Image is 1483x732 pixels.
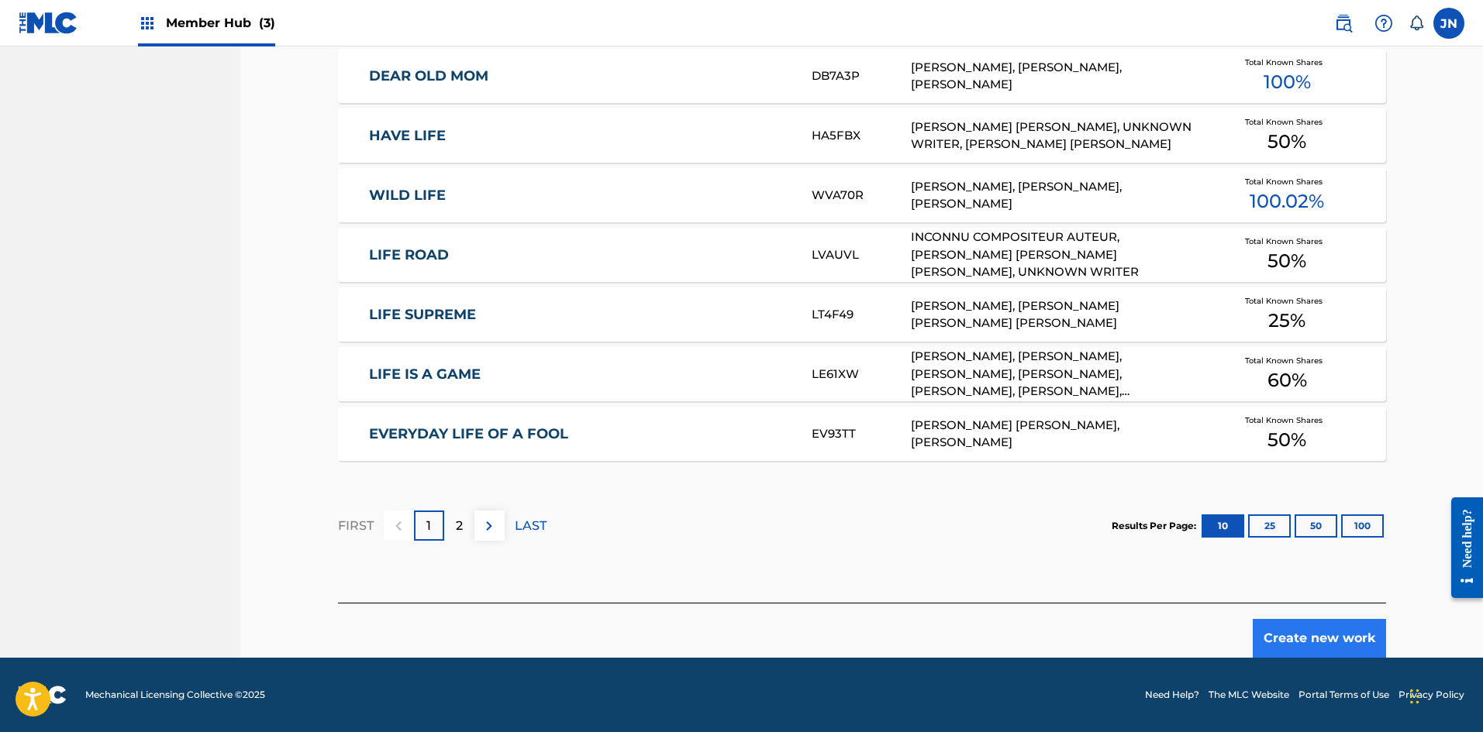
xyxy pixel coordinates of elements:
div: INCONNU COMPOSITEUR AUTEUR, [PERSON_NAME] [PERSON_NAME] [PERSON_NAME], UNKNOWN WRITER [911,229,1209,281]
span: Total Known Shares [1245,295,1329,307]
div: DB7A3P [812,67,911,85]
a: HAVE LIFE [369,127,791,145]
a: LIFE SUPREME [369,306,791,324]
div: [PERSON_NAME], [PERSON_NAME], [PERSON_NAME] [911,178,1209,213]
div: Drag [1410,673,1419,720]
img: logo [19,686,67,704]
div: HA5FBX [812,127,911,145]
a: DEAR OLD MOM [369,67,791,85]
a: EVERYDAY LIFE OF A FOOL [369,425,791,443]
span: 100.02 % [1250,187,1324,215]
span: 50 % [1267,426,1306,454]
iframe: Chat Widget [1405,658,1483,732]
span: Total Known Shares [1245,355,1329,366]
span: 25 % [1268,307,1305,335]
span: 50 % [1267,247,1306,275]
p: 1 [426,517,431,535]
p: FIRST [338,517,374,535]
a: Portal Terms of Use [1298,688,1389,702]
img: search [1334,14,1353,33]
a: LIFE ROAD [369,246,791,264]
div: User Menu [1433,8,1464,39]
div: WVA70R [812,187,911,204]
div: LVAUVL [812,246,911,264]
span: Member Hub [166,14,275,32]
span: Total Known Shares [1245,57,1329,68]
p: Results Per Page: [1112,519,1200,533]
span: 60 % [1267,366,1307,394]
a: LIFE IS A GAME [369,366,791,383]
button: Create new work [1253,619,1386,658]
span: 50 % [1267,128,1306,156]
div: LE61XW [812,366,911,383]
span: (3) [259,15,275,30]
div: LT4F49 [812,306,911,324]
iframe: Resource Center [1440,486,1483,610]
p: LAST [515,517,547,535]
a: WILD LIFE [369,187,791,204]
a: Need Help? [1145,688,1199,702]
div: [PERSON_NAME], [PERSON_NAME] [PERSON_NAME] [PERSON_NAME] [911,297,1209,332]
span: Mechanical Licensing Collective © 2025 [85,688,265,702]
img: right [480,517,498,535]
button: 10 [1202,514,1244,538]
div: [PERSON_NAME], [PERSON_NAME], [PERSON_NAME] [911,59,1209,94]
div: [PERSON_NAME] [PERSON_NAME], UNKNOWN WRITER, [PERSON_NAME] [PERSON_NAME] [911,119,1209,153]
button: 100 [1341,514,1384,538]
a: The MLC Website [1209,688,1289,702]
button: 25 [1248,514,1291,538]
a: Public Search [1328,8,1359,39]
span: 100 % [1264,68,1311,96]
button: 50 [1295,514,1337,538]
img: Top Rightsholders [138,14,157,33]
div: Help [1368,8,1399,39]
span: Total Known Shares [1245,116,1329,128]
div: EV93TT [812,425,911,443]
div: [PERSON_NAME] [PERSON_NAME], [PERSON_NAME] [911,417,1209,452]
div: Notifications [1409,15,1424,31]
div: [PERSON_NAME], [PERSON_NAME], [PERSON_NAME], [PERSON_NAME], [PERSON_NAME], [PERSON_NAME], [PERSON... [911,348,1209,400]
p: 2 [456,517,463,535]
img: help [1374,14,1393,33]
img: MLC Logo [19,12,78,34]
span: Total Known Shares [1245,176,1329,187]
a: Privacy Policy [1399,688,1464,702]
span: Total Known Shares [1245,235,1329,247]
span: Total Known Shares [1245,414,1329,426]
